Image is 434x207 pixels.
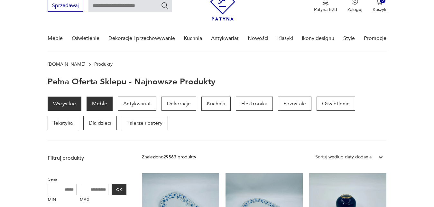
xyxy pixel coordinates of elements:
[48,26,63,51] a: Meble
[373,6,386,13] p: Koszyk
[48,62,85,67] a: [DOMAIN_NAME]
[142,154,196,161] div: Znaleziono 29563 produkty
[118,97,156,111] a: Antykwariat
[161,2,169,9] button: Szukaj
[87,97,113,111] a: Meble
[364,26,386,51] a: Promocje
[347,6,362,13] p: Zaloguj
[72,26,99,51] a: Oświetlenie
[48,195,77,205] label: MIN
[248,26,268,51] a: Nowości
[48,176,126,183] p: Cena
[277,26,293,51] a: Klasyki
[343,26,355,51] a: Style
[48,97,81,111] a: Wszystkie
[94,62,113,67] p: Produkty
[48,116,78,130] a: Tekstylia
[278,97,311,111] a: Pozostałe
[108,26,175,51] a: Dekoracje i przechowywanie
[315,154,372,161] div: Sortuj według daty dodania
[162,97,196,111] a: Dekoracje
[48,77,216,86] h1: Pełna oferta sklepu - najnowsze produkty
[236,97,273,111] a: Elektronika
[314,6,337,13] p: Patyna B2B
[112,184,126,195] button: OK
[83,116,117,130] a: Dla dzieci
[48,4,83,8] a: Sprzedawaj
[122,116,168,130] a: Talerze i patery
[184,26,202,51] a: Kuchnia
[211,26,239,51] a: Antykwariat
[48,155,126,162] p: Filtruj produkty
[317,97,355,111] a: Oświetlenie
[201,97,231,111] a: Kuchnia
[302,26,334,51] a: Ikony designu
[80,195,109,205] label: MAX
